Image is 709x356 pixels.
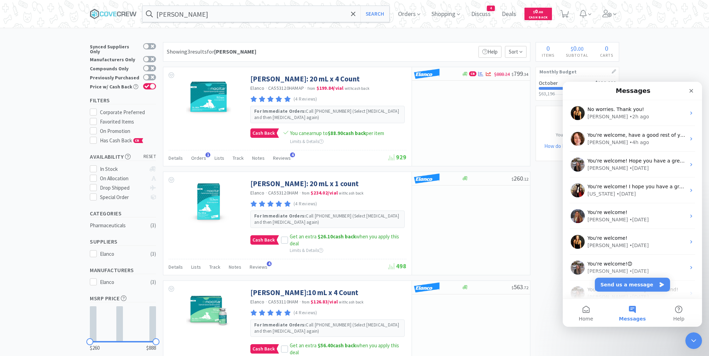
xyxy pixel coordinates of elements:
[150,250,156,258] div: ( 3 )
[254,213,401,226] p: Call [PHONE_NUMBER] (Select [MEDICAL_DATA] and then [MEDICAL_DATA] again)
[328,130,343,136] span: $88.90
[250,190,265,196] a: Elanco
[512,285,514,290] span: $
[328,130,366,136] strong: cash back
[169,155,183,161] span: Details
[100,118,156,126] div: Favorited Items
[250,74,360,84] a: [PERSON_NAME]: 20 mL x 4 Count
[90,344,100,352] span: $260
[533,10,535,14] span: $
[571,45,573,52] span: $
[512,72,514,77] span: $
[90,266,156,274] h5: Manufacturers
[67,160,86,167] div: • [DATE]
[67,212,86,219] div: • [DATE]
[90,209,156,217] h5: Categories
[505,46,527,58] span: Sort
[100,184,146,192] div: Drop Shipped
[250,85,265,91] a: Elanco
[251,345,276,353] span: Cash Back
[299,299,301,305] span: ·
[100,174,146,183] div: On Allocation
[523,72,528,77] span: . 34
[318,233,356,240] strong: cash back
[268,85,304,91] span: CA553120HAMAP
[8,153,22,167] img: Profile image for Jennifer
[494,71,510,77] span: $888.24
[294,96,317,103] p: (4 Reviews)
[345,86,369,91] span: with cash back
[254,108,306,114] strong: For Immediate Orders:
[560,45,594,52] div: .
[311,190,338,196] strong: $234.02 / vial
[266,299,267,305] span: ·
[339,191,364,196] span: with cash back
[290,152,295,157] span: 4
[469,72,476,76] span: CB
[25,186,65,193] div: [PERSON_NAME]
[539,90,555,97] span: $63,196
[110,235,122,239] span: Help
[191,264,201,270] span: Lists
[538,10,543,14] span: . 00
[250,179,359,188] a: [PERSON_NAME]: 20 mL x 1 count
[268,190,298,196] span: CA553120HAM
[100,108,156,117] div: Corporate Preferred
[16,235,30,239] span: Home
[8,205,22,219] img: Profile image for Jenna
[339,300,364,304] span: with cash back
[186,179,231,224] img: e2b3d417aa214b2ab9a5103407cc5676_510877.jpg
[250,264,267,270] span: Reviews
[524,5,552,23] a: $0.00Cash Back
[90,294,156,302] h5: MSRP Price
[186,288,231,333] img: 3c3797fca024400e836eed84f455d228_510876.jpg
[32,196,107,210] button: Send us a message
[233,155,244,161] span: Track
[191,155,206,161] span: Orders
[302,191,310,196] span: from
[146,344,156,352] span: $888
[305,85,306,91] span: ·
[100,137,143,144] span: Has Cash Back
[414,282,440,293] img: cad21a4972ff45d6bc147a678ad455e5
[254,213,306,219] strong: For Immediate Orders:
[536,52,560,58] h4: Items
[523,285,528,290] span: . 72
[560,52,594,58] h4: Subtotal
[186,74,231,119] img: e56adab610ed4e77a7ec7b6acf7e254b_510875.jpg
[536,131,619,139] p: Your carts are empty
[529,16,548,20] span: Cash Back
[90,153,156,161] h5: Availability
[317,85,344,91] strong: $199.84 / vial
[595,80,616,86] span: $130,000
[311,299,338,305] strong: $126.83 / vial
[90,238,156,246] h5: Suppliers
[90,74,140,80] div: Previously Purchased
[167,47,256,56] div: Showing 3 results
[414,69,440,79] img: cad21a4972ff45d6bc147a678ad455e5
[273,155,291,161] span: Reviews
[25,134,65,142] div: [PERSON_NAME]
[134,139,141,143] span: CB
[25,160,65,167] div: [PERSON_NAME]
[388,153,406,161] span: 929
[267,261,272,266] span: 4
[25,179,70,185] span: You're welcome!😊
[512,70,528,78] span: 799
[25,109,52,116] div: [US_STATE]
[250,288,358,297] a: [PERSON_NAME]:10 mL x 4 Count
[290,342,399,356] span: Get an extra when you apply this deal
[215,155,224,161] span: Lists
[685,332,702,349] iframe: Intercom live chat
[266,190,267,196] span: ·
[290,139,324,144] span: Limits & Details
[512,174,528,182] span: 260
[563,82,702,327] iframe: Intercom live chat
[54,109,73,116] div: • [DATE]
